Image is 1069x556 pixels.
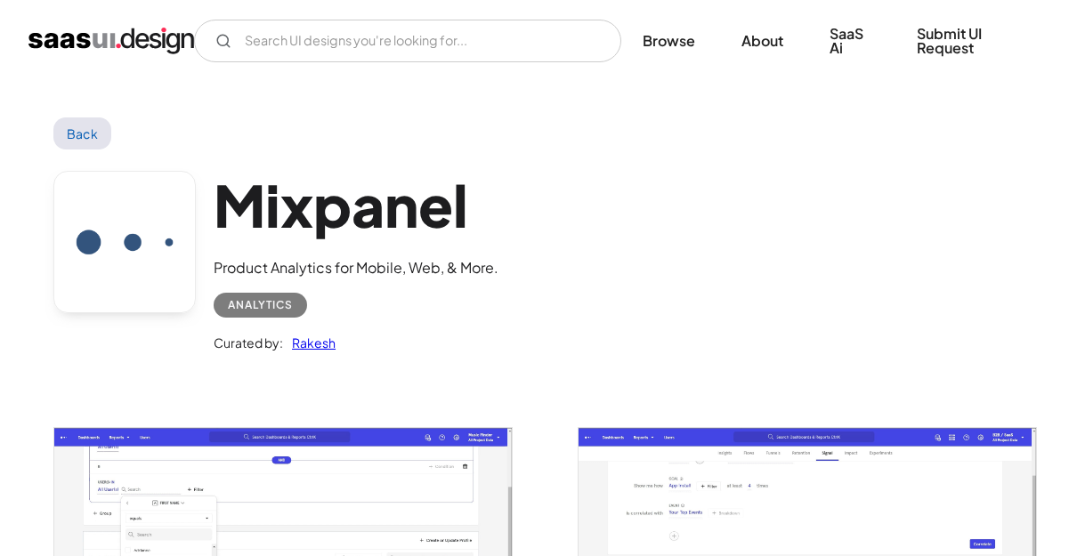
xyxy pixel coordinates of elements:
div: Analytics [228,294,293,316]
div: Product Analytics for Mobile, Web, & More. [214,257,498,278]
a: Submit UI Request [895,14,1041,68]
form: Email Form [194,20,621,62]
input: Search UI designs you're looking for... [194,20,621,62]
a: About [720,21,805,60]
a: Browse [621,21,717,60]
h1: Mixpanel [214,171,498,239]
a: Back [53,117,111,149]
a: SaaS Ai [808,14,892,68]
div: Curated by: [214,332,283,353]
a: Rakesh [283,332,336,353]
a: home [28,27,194,55]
